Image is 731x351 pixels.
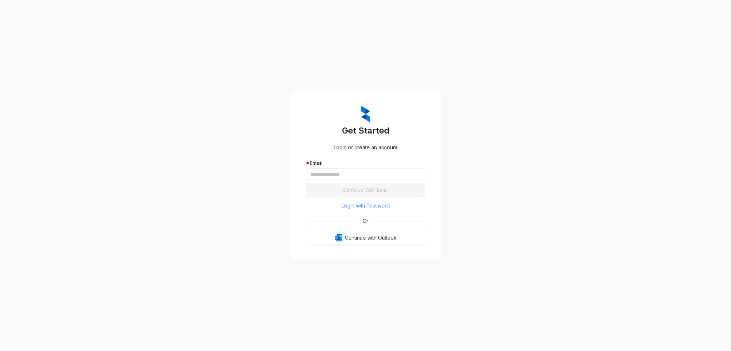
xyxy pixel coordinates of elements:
img: Outlook [335,234,342,241]
button: Continue With Email [306,183,425,197]
div: Login or create an account [306,144,425,151]
span: Continue with Outlook [345,234,397,242]
span: Or [358,217,373,225]
button: Login with Password [306,200,425,211]
button: OutlookContinue with Outlook [306,231,425,245]
div: Email [306,159,425,167]
h3: Get Started [306,125,425,136]
span: Login with Password [342,202,390,210]
img: ZumaIcon [361,106,370,122]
